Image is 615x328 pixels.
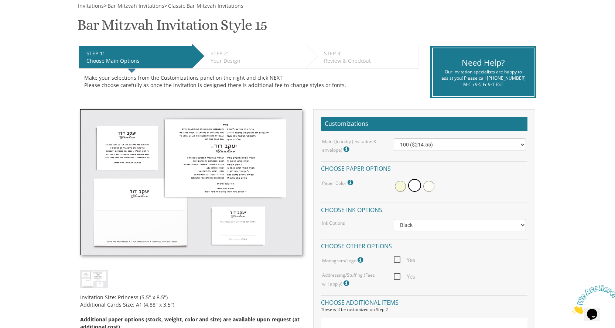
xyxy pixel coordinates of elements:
[164,2,243,9] span: >
[324,57,415,65] div: Review & Checkout
[167,2,243,9] a: Classic Bar Mitzvah Invitations
[77,17,267,39] h1: Bar Mitzvah Invitation Style 15
[86,50,188,57] div: STEP 1:
[211,57,302,65] div: Your Design
[86,57,188,65] div: Choose Main Options
[321,203,527,215] h4: Choose ink options
[168,2,243,9] span: Classic Bar Mitzvah Invitations
[3,3,49,32] img: Chat attention grabber
[394,272,415,281] span: Yes
[107,2,164,9] a: Bar Mitzvah Invitations
[438,69,528,87] div: Our invitation specialists are happy to assist you! Please call [PHONE_NUMBER] M-Th 9-5 Fr 9-1 EST
[322,220,345,226] label: Ink Options
[321,295,527,308] h4: Choose additional items
[322,255,365,265] label: Monogram/Logo
[321,161,527,174] h4: Choose paper options
[322,138,383,154] label: Main Quantity (invitation & envelope)
[438,57,528,68] div: Need Help?
[322,272,383,288] label: Addressing/Stuffing (Fees will apply)
[84,74,413,89] div: Make your selections from the Customizations panel on the right and click NEXT Please choose care...
[324,50,415,57] div: STEP 3:
[321,239,527,252] h4: Choose other options
[321,307,527,313] div: These will be customized on Step 2
[569,282,615,317] iframe: chat widget
[104,2,164,9] span: >
[80,270,108,288] img: bminv-thumb-15.jpg
[77,2,104,9] a: Invitations
[394,255,415,265] span: Yes
[321,117,527,131] h2: Customizations
[322,178,355,187] label: Paper Color
[80,109,302,255] img: bminv-thumb-15.jpg
[78,2,104,9] span: Invitations
[211,50,302,57] div: STEP 2:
